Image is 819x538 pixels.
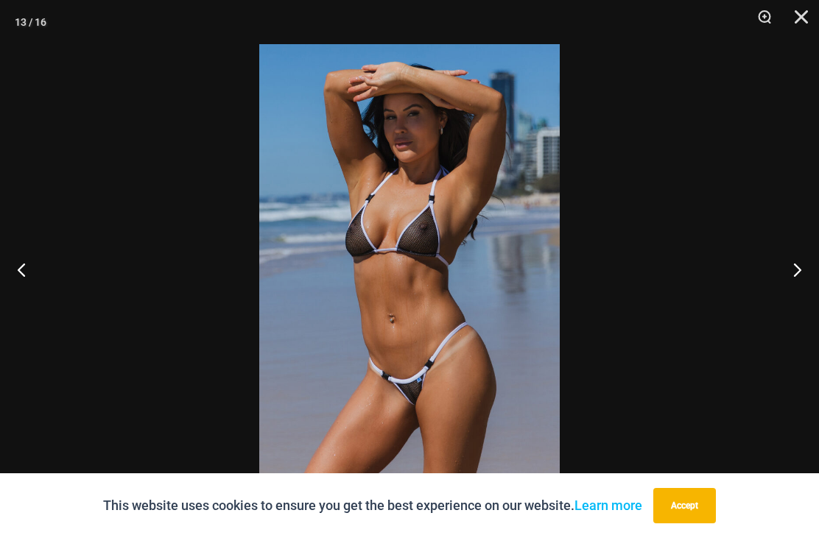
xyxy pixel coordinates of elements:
div: 13 / 16 [15,11,46,33]
a: Learn more [574,498,642,513]
img: Tradewinds Ink and Ivory 317 Tri Top 453 Micro 05 [259,44,560,494]
p: This website uses cookies to ensure you get the best experience on our website. [103,495,642,517]
button: Next [764,233,819,306]
button: Accept [653,488,716,523]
